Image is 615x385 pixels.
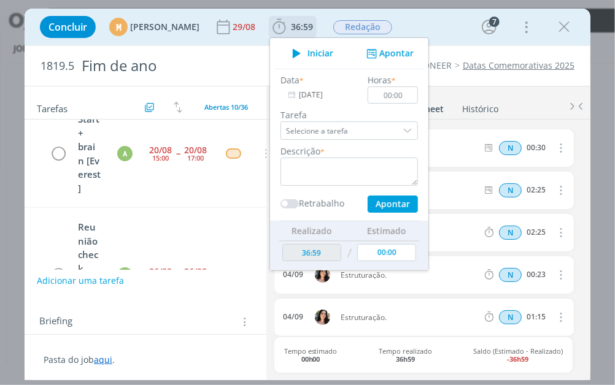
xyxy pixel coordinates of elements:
[508,354,529,364] b: -36h59
[499,183,522,197] div: Horas normais
[479,17,499,37] button: 7
[463,59,574,71] a: Datas Comemorativas 2025
[40,16,96,38] button: Concluir
[283,270,303,279] div: 04/09
[307,49,333,58] span: Iniciar
[233,23,258,31] div: 29/08
[94,354,112,365] a: aqui
[77,51,347,81] div: Fim de ano
[39,314,72,330] span: Briefing
[499,141,522,155] div: Horas normais
[44,354,247,366] p: Pasta do job .
[72,219,106,331] div: Reunião check equipe [Everest]
[291,21,313,32] span: 36:59
[301,354,320,364] b: 00h00
[336,314,482,321] span: Estruturação.
[499,226,522,240] span: N
[41,59,74,73] span: 1819.5
[109,18,128,36] div: M
[379,347,432,363] span: Tempo realizado
[499,183,522,197] span: N
[336,272,482,279] span: Estruturação.
[280,74,300,86] label: Data
[72,112,106,196] div: Start + brain [Everest]
[315,267,330,283] img: T
[527,270,546,279] div: 00:23
[176,149,180,158] span: --
[416,59,452,71] a: PIONEER
[527,143,546,152] div: 00:30
[499,141,522,155] span: N
[279,221,344,241] th: Realizado
[152,154,169,161] div: 15:00
[499,268,522,282] div: Horas normais
[280,145,320,158] label: Descrição
[25,9,590,380] div: dialog
[344,241,355,266] td: /
[396,354,415,364] b: 36h59
[283,313,303,321] div: 04/09
[527,186,546,194] div: 02:25
[499,268,522,282] span: N
[462,97,499,115] a: Histórico
[149,267,172,276] div: 26/08
[36,270,125,292] button: Adicionar uma tarefa
[285,45,334,62] button: Iniciar
[184,146,207,154] div: 20/08
[149,146,172,154] div: 20/08
[48,22,87,32] span: Concluir
[174,102,182,113] img: arrow-down-up.svg
[115,144,134,162] button: A
[115,266,134,284] button: A
[363,47,414,60] button: Apontar
[280,86,357,104] input: Data
[489,17,500,27] div: 7
[187,154,204,161] div: 17:00
[368,196,418,213] button: Apontar
[499,226,522,240] div: Horas normais
[204,102,248,112] span: Abertas 10/36
[527,313,546,321] div: 01:15
[333,20,393,35] button: Redação
[354,221,419,241] th: Estimado
[473,347,563,363] span: Saldo (Estimado - Realizado)
[117,267,133,283] div: A
[499,310,522,324] span: N
[499,310,522,324] div: Horas normais
[299,197,344,210] label: Retrabalho
[269,37,429,271] ul: 36:59
[117,146,133,161] div: A
[280,109,418,121] label: Tarefa
[184,267,207,276] div: 26/08
[130,23,199,31] span: [PERSON_NAME]
[527,228,546,237] div: 02:25
[109,18,199,36] button: M[PERSON_NAME]
[368,74,392,86] label: Horas
[37,100,68,115] span: Tarefas
[315,310,330,325] img: T
[269,17,316,37] button: 36:59
[284,347,338,363] span: Tempo estimado
[333,20,392,34] span: Redação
